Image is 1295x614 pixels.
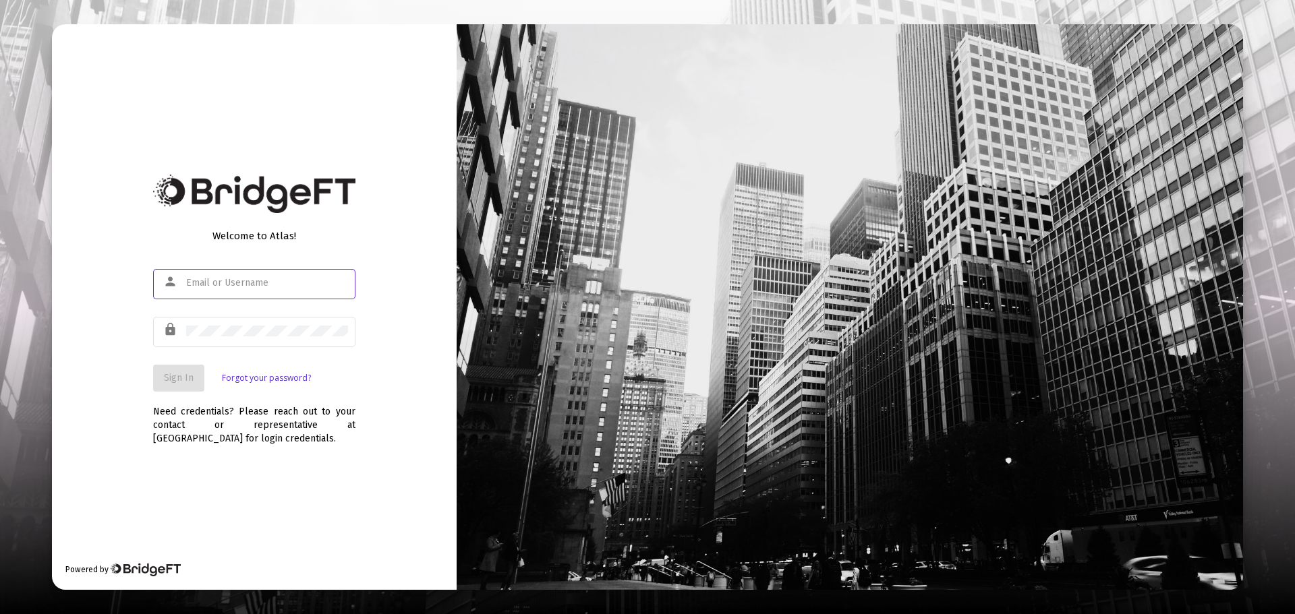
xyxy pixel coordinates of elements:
img: Bridge Financial Technology Logo [153,175,355,213]
mat-icon: person [163,274,179,290]
span: Sign In [164,372,194,383]
div: Welcome to Atlas! [153,229,355,243]
mat-icon: lock [163,321,179,338]
div: Powered by [65,563,181,576]
div: Need credentials? Please reach out to your contact or representative at [GEOGRAPHIC_DATA] for log... [153,392,355,446]
button: Sign In [153,365,204,392]
img: Bridge Financial Technology Logo [110,563,181,576]
input: Email or Username [186,278,348,288]
a: Forgot your password? [222,371,311,385]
